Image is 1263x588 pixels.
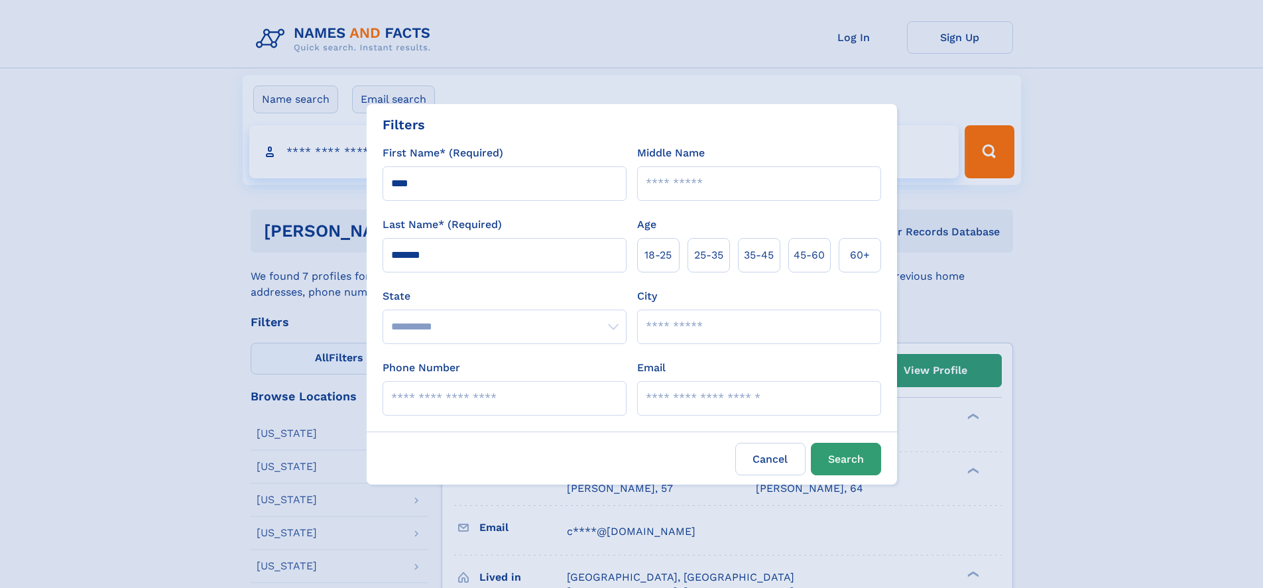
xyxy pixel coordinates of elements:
[850,247,870,263] span: 60+
[383,360,460,376] label: Phone Number
[694,247,723,263] span: 25‑35
[637,217,656,233] label: Age
[735,443,806,475] label: Cancel
[637,288,657,304] label: City
[637,145,705,161] label: Middle Name
[811,443,881,475] button: Search
[383,115,425,135] div: Filters
[383,217,502,233] label: Last Name* (Required)
[794,247,825,263] span: 45‑60
[383,145,503,161] label: First Name* (Required)
[744,247,774,263] span: 35‑45
[383,288,627,304] label: State
[637,360,666,376] label: Email
[644,247,672,263] span: 18‑25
